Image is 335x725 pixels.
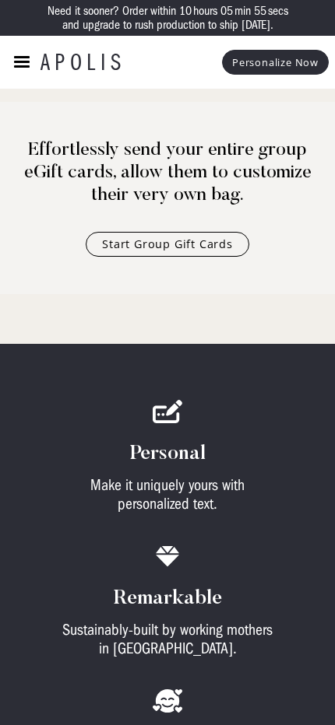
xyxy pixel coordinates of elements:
a: Start Group Gift Cards [86,232,249,257]
div: Sustainably-built by working mothers in [GEOGRAPHIC_DATA]. [58,621,277,658]
p: secs [268,4,288,18]
div: Make it uniquely yours with personalized text. [58,476,277,513]
p: 10 [179,4,192,18]
div: menu [3,36,41,89]
p: hours [193,4,217,18]
h4: Personal [130,442,206,467]
p: 05 [220,4,233,18]
p: Need it sooner? Order within [48,4,176,18]
p: 55 [254,4,266,18]
a: Personalize Now [222,50,329,75]
h1: Effortlessly send your entire group eGift cards, allow them to customize their very own bag. [12,139,323,206]
h4: Remarkable [114,587,222,611]
p: min [235,4,251,18]
p: and upgrade to rush production to ship [DATE]. [62,18,273,32]
a: APOLIS [41,51,222,74]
